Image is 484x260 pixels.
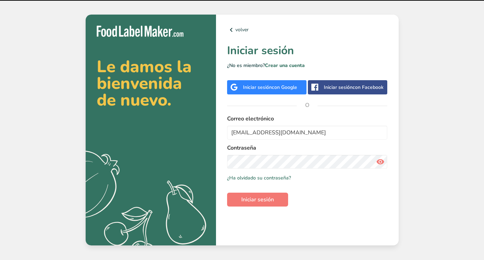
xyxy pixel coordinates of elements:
[243,84,297,91] div: Iniciar sesión
[97,58,205,108] h2: Le damos la bienvenida de nuevo.
[353,84,383,91] span: con Facebook
[265,62,305,69] a: Crear una cuenta
[227,193,288,207] button: Iniciar sesión
[227,26,388,34] a: volver
[227,174,291,182] a: ¿Ha olvidado su contraseña?
[324,84,383,91] div: Iniciar sesión
[297,95,318,116] span: O
[227,42,388,59] h1: Iniciar sesión
[227,115,388,123] label: Correo electrónico
[227,126,388,140] input: Introduzca su correo electrónico
[272,84,297,91] span: con Google
[227,144,388,152] label: Contraseña
[241,195,274,204] span: Iniciar sesión
[97,26,183,37] img: Food Label Maker
[227,62,388,69] p: ¿No es miembro?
